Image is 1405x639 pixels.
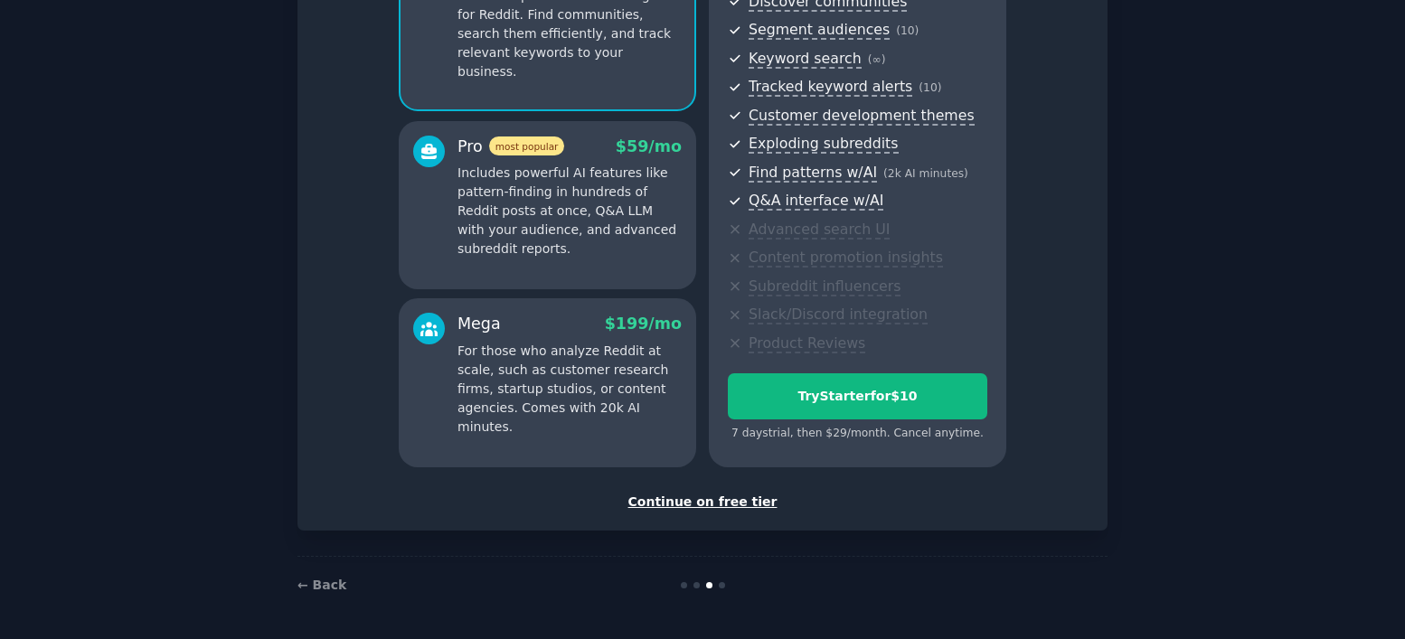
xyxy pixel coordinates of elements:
[749,192,883,211] span: Q&A interface w/AI
[457,136,564,158] div: Pro
[896,24,919,37] span: ( 10 )
[749,249,943,268] span: Content promotion insights
[297,578,346,592] a: ← Back
[883,167,968,180] span: ( 2k AI minutes )
[749,305,928,324] span: Slack/Discord integration
[728,426,987,442] div: 7 days trial, then $ 29 /month . Cancel anytime.
[749,107,975,126] span: Customer development themes
[616,137,682,155] span: $ 59 /mo
[749,221,890,240] span: Advanced search UI
[605,315,682,333] span: $ 199 /mo
[457,164,682,258] p: Includes powerful AI features like pattern-finding in hundreds of Reddit posts at once, Q&A LLM w...
[749,78,912,97] span: Tracked keyword alerts
[457,342,682,437] p: For those who analyze Reddit at scale, such as customer research firms, startup studios, or conte...
[728,373,987,419] button: TryStarterfor$10
[457,313,501,335] div: Mega
[749,21,890,40] span: Segment audiences
[749,334,865,353] span: Product Reviews
[749,50,862,69] span: Keyword search
[868,53,886,66] span: ( ∞ )
[919,81,941,94] span: ( 10 )
[729,387,986,406] div: Try Starter for $10
[749,277,901,296] span: Subreddit influencers
[749,135,898,154] span: Exploding subreddits
[749,164,877,183] span: Find patterns w/AI
[316,493,1089,512] div: Continue on free tier
[489,136,565,155] span: most popular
